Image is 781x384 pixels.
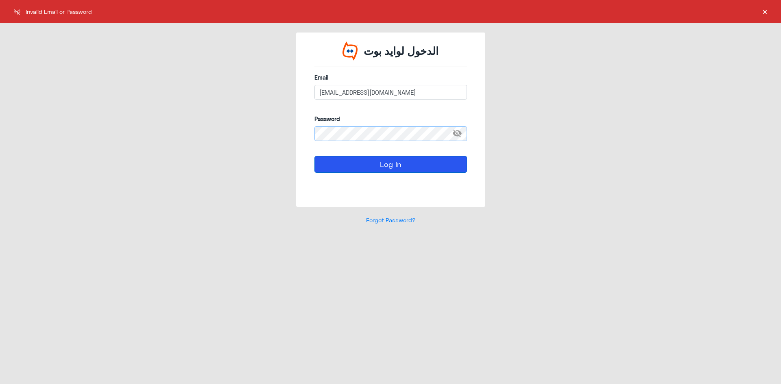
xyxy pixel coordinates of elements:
[26,7,92,16] span: Invalid Email or Password
[343,41,358,61] img: Widebot Logo
[314,85,467,100] input: Enter your email here...
[364,43,438,59] p: الدخول لوايد بوت
[314,115,467,123] label: Password
[314,156,467,172] button: Log In
[314,73,467,82] label: Email
[452,126,467,141] span: visibility_off
[366,217,415,223] a: Forgot Password?
[761,7,769,15] button: ×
